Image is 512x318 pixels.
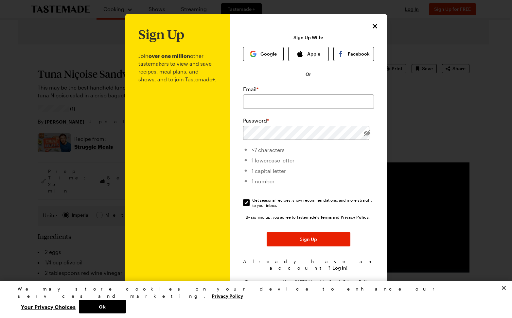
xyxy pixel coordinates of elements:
a: More information about your privacy, opens in a new tab [212,293,243,299]
a: Tastemade Privacy Policy [341,214,370,220]
div: By signing up, you agree to Tastemade's and [246,214,371,220]
input: Get seasonal recipes, show recommendations, and more straight to your inbox. [243,199,250,206]
span: Get seasonal recipes, show recommendations, and more straight to your inbox. [252,197,375,208]
div: Privacy [18,285,489,313]
span: Already have an account? [243,259,374,271]
span: Sign Up [300,236,317,243]
button: Google [243,47,284,61]
button: Sign Up [267,232,350,246]
a: Tastemade Terms of Service [320,214,332,220]
p: Sign Up With: [293,35,323,40]
b: over one million [149,53,190,59]
button: Close [497,281,511,295]
span: 1 number [252,178,274,184]
div: This site is protected by reCAPTCHA and the Google and apply. [243,279,374,290]
p: Join other tastemakers to view and save recipes, meal plans, and shows, and to join Tastemade+. [138,42,217,285]
button: Log In! [332,265,347,271]
div: We may store cookies on your device to enhance our services and marketing. [18,285,489,300]
button: Apple [288,47,329,61]
button: Facebook [333,47,374,61]
h1: Sign Up [138,27,184,42]
button: Your Privacy Choices [18,300,79,313]
span: 1 capital letter [252,168,286,174]
label: Password [243,117,269,125]
span: >7 characters [252,147,285,153]
button: Ok [79,300,126,313]
button: Close [371,22,379,30]
span: 1 lowercase letter [252,157,294,163]
a: Google Privacy Policy [343,279,371,284]
label: Email [243,85,258,93]
span: Or [306,71,311,77]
